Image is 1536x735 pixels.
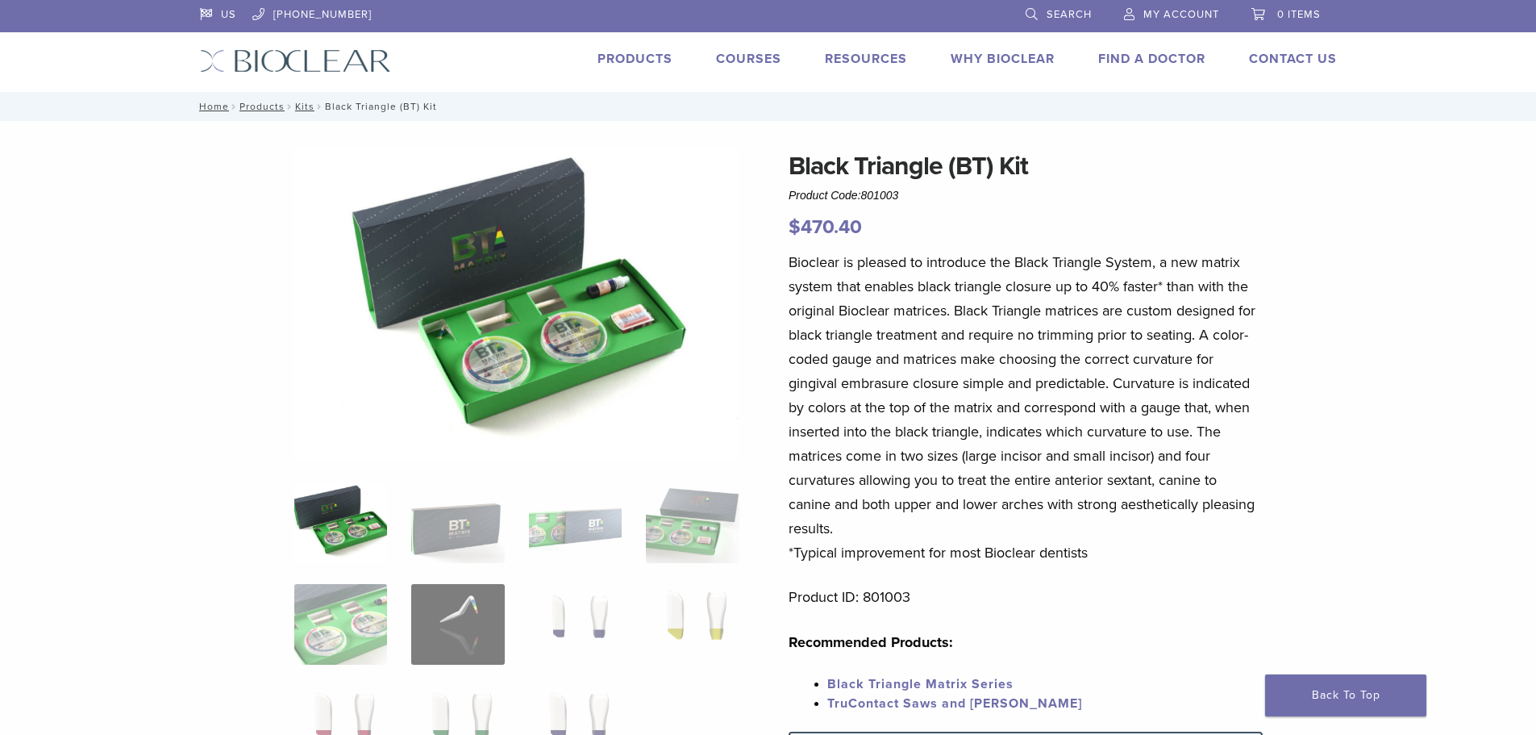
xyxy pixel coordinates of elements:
[1047,8,1092,21] span: Search
[411,584,504,665] img: Black Triangle (BT) Kit - Image 6
[194,101,229,112] a: Home
[646,584,739,665] img: Black Triangle (BT) Kit - Image 8
[789,215,862,239] bdi: 470.40
[529,482,622,563] img: Black Triangle (BT) Kit - Image 3
[295,101,314,112] a: Kits
[789,215,801,239] span: $
[789,250,1263,565] p: Bioclear is pleased to introduce the Black Triangle System, a new matrix system that enables blac...
[1143,8,1219,21] span: My Account
[789,585,1263,609] p: Product ID: 801003
[1249,51,1337,67] a: Contact Us
[294,482,387,563] img: Intro-Black-Triangle-Kit-6-Copy-e1548792917662-324x324.jpg
[789,189,898,202] span: Product Code:
[294,147,739,461] img: Intro Black Triangle Kit-6 - Copy
[285,102,295,111] span: /
[861,189,899,202] span: 801003
[951,51,1055,67] a: Why Bioclear
[1265,674,1426,716] a: Back To Top
[314,102,325,111] span: /
[1277,8,1321,21] span: 0 items
[716,51,781,67] a: Courses
[229,102,239,111] span: /
[789,633,953,651] strong: Recommended Products:
[825,51,907,67] a: Resources
[789,147,1263,186] h1: Black Triangle (BT) Kit
[239,101,285,112] a: Products
[827,676,1014,692] a: Black Triangle Matrix Series
[1098,51,1205,67] a: Find A Doctor
[827,695,1082,712] a: TruContact Saws and [PERSON_NAME]
[188,92,1349,121] nav: Black Triangle (BT) Kit
[411,482,504,563] img: Black Triangle (BT) Kit - Image 2
[597,51,672,67] a: Products
[200,49,391,73] img: Bioclear
[529,584,622,665] img: Black Triangle (BT) Kit - Image 7
[294,584,387,665] img: Black Triangle (BT) Kit - Image 5
[646,482,739,563] img: Black Triangle (BT) Kit - Image 4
